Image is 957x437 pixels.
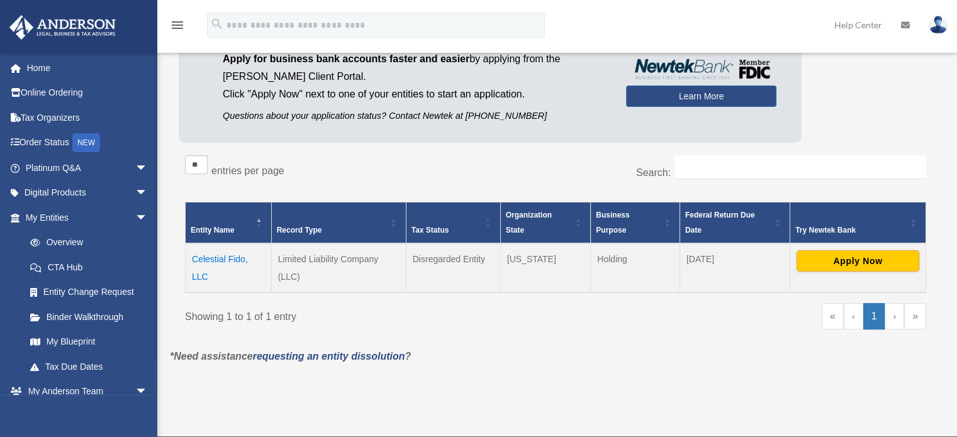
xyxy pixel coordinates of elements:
[271,243,406,292] td: Limited Liability Company (LLC)
[18,329,160,355] a: My Blueprint
[411,226,449,235] span: Tax Status
[135,180,160,206] span: arrow_drop_down
[277,226,322,235] span: Record Type
[9,205,160,230] a: My Entitiesarrow_drop_down
[885,303,904,329] a: Next
[636,167,671,178] label: Search:
[680,202,790,243] th: Federal Return Due Date: Activate to sort
[135,155,160,181] span: arrow_drop_down
[9,130,167,156] a: Order StatusNEW
[632,59,770,79] img: NewtekBankLogoSM.png
[9,379,167,404] a: My Anderson Teamarrow_drop_down
[210,17,224,31] i: search
[211,165,284,176] label: entries per page
[223,108,607,124] p: Questions about your application status? Contact Newtek at [PHONE_NUMBER]
[591,202,680,243] th: Business Purpose: Activate to sort
[72,133,100,152] div: NEW
[135,379,160,405] span: arrow_drop_down
[18,304,160,329] a: Binder Walkthrough
[685,211,755,235] span: Federal Return Due Date
[170,351,411,362] em: *Need assistance ?
[844,303,863,329] a: Previous
[18,230,154,255] a: Overview
[790,202,926,243] th: Try Newtek Bank : Activate to sort
[18,280,160,305] a: Entity Change Request
[223,53,469,64] span: Apply for business bank accounts faster and easier
[500,243,591,292] td: [US_STATE]
[191,226,234,235] span: Entity Name
[6,15,120,40] img: Anderson Advisors Platinum Portal
[170,22,185,33] a: menu
[170,18,185,33] i: menu
[186,202,272,243] th: Entity Name: Activate to invert sorting
[680,243,790,292] td: [DATE]
[9,155,167,180] a: Platinum Q&Aarrow_drop_down
[9,180,167,206] a: Digital Productsarrow_drop_down
[596,211,629,235] span: Business Purpose
[135,205,160,231] span: arrow_drop_down
[904,303,926,329] a: Last
[822,303,844,329] a: First
[9,80,167,106] a: Online Ordering
[271,202,406,243] th: Record Type: Activate to sort
[797,250,919,272] button: Apply Now
[18,354,160,379] a: Tax Due Dates
[9,55,167,80] a: Home
[406,202,500,243] th: Tax Status: Activate to sort
[18,255,160,280] a: CTA Hub
[9,105,167,130] a: Tax Organizers
[863,303,885,329] a: 1
[795,223,907,238] div: Try Newtek Bank
[929,16,948,34] img: User Pic
[626,86,776,107] a: Learn More
[406,243,500,292] td: Disregarded Entity
[500,202,591,243] th: Organization State: Activate to sort
[591,243,680,292] td: Holding
[253,351,405,362] a: requesting an entity dissolution
[223,86,607,103] p: Click "Apply Now" next to one of your entities to start an application.
[186,243,272,292] td: Celestial Fido, LLC
[223,50,607,86] p: by applying from the [PERSON_NAME] Client Portal.
[185,303,546,326] div: Showing 1 to 1 of 1 entry
[506,211,552,235] span: Organization State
